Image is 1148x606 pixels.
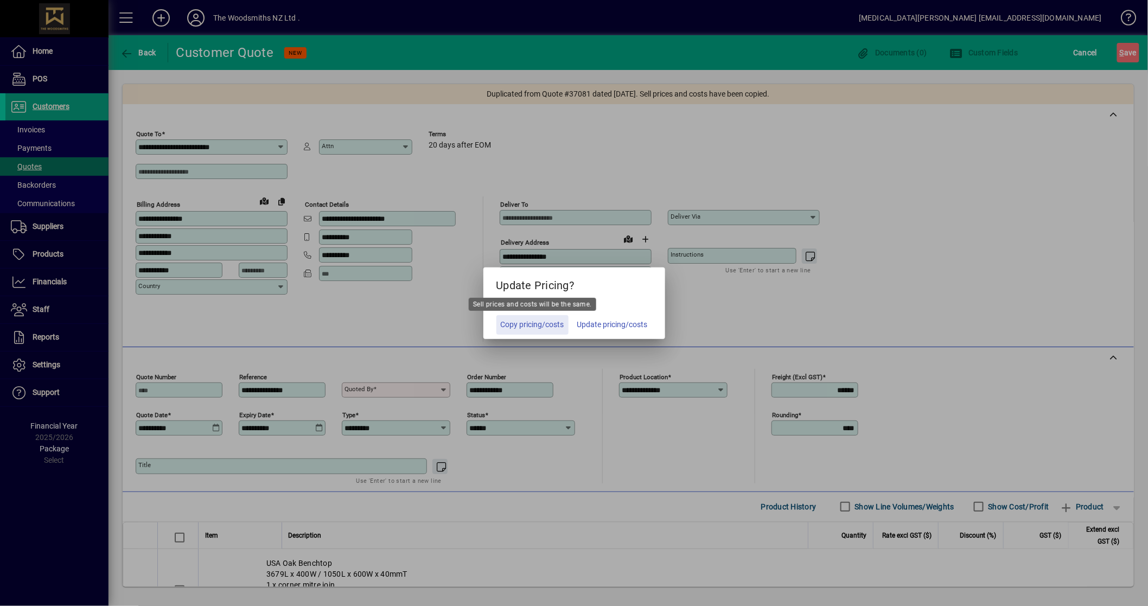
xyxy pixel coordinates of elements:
span: Update pricing/costs [577,319,648,330]
button: Copy pricing/costs [496,315,569,335]
span: Copy pricing/costs [501,319,564,330]
h5: Update Pricing? [483,267,665,299]
button: Update pricing/costs [573,315,652,335]
div: Sell prices and costs will be the same. [469,298,596,311]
